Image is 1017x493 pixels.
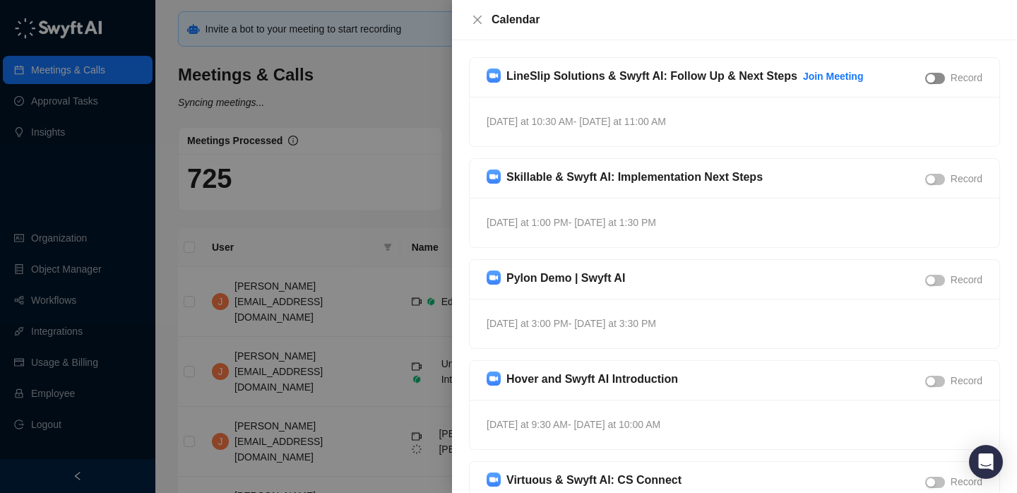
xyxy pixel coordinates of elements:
[487,419,660,430] span: [DATE] at 9:30 AM - [DATE] at 10:00 AM
[487,318,656,329] span: [DATE] at 3:00 PM - [DATE] at 3:30 PM
[487,217,656,228] span: [DATE] at 1:00 PM - [DATE] at 1:30 PM
[969,445,1003,479] div: Open Intercom Messenger
[506,370,678,388] div: Hover and Swyft AI Introduction
[487,372,501,386] img: zoom-DkfWWZB2.png
[492,11,1000,28] div: Calendar
[803,71,864,82] a: Join Meeting
[506,471,682,489] div: Virtuous & Swyft AI: CS Connect
[487,116,666,127] span: [DATE] at 10:30 AM - [DATE] at 11:00 AM
[506,168,763,186] div: Skillable & Swyft AI: Implementation Next Steps
[951,274,982,285] span: Record
[469,11,486,28] button: Close
[487,170,501,184] img: zoom-DkfWWZB2.png
[506,67,797,85] div: LineSlip Solutions & Swyft AI: Follow Up & Next Steps
[506,269,625,287] div: Pylon Demo | Swyft AI
[487,69,501,83] img: zoom-DkfWWZB2.png
[951,476,982,487] span: Record
[472,14,483,25] span: close
[951,173,982,184] span: Record
[951,72,982,83] span: Record
[487,271,501,285] img: zoom-DkfWWZB2.png
[951,375,982,386] span: Record
[487,473,501,487] img: zoom-DkfWWZB2.png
